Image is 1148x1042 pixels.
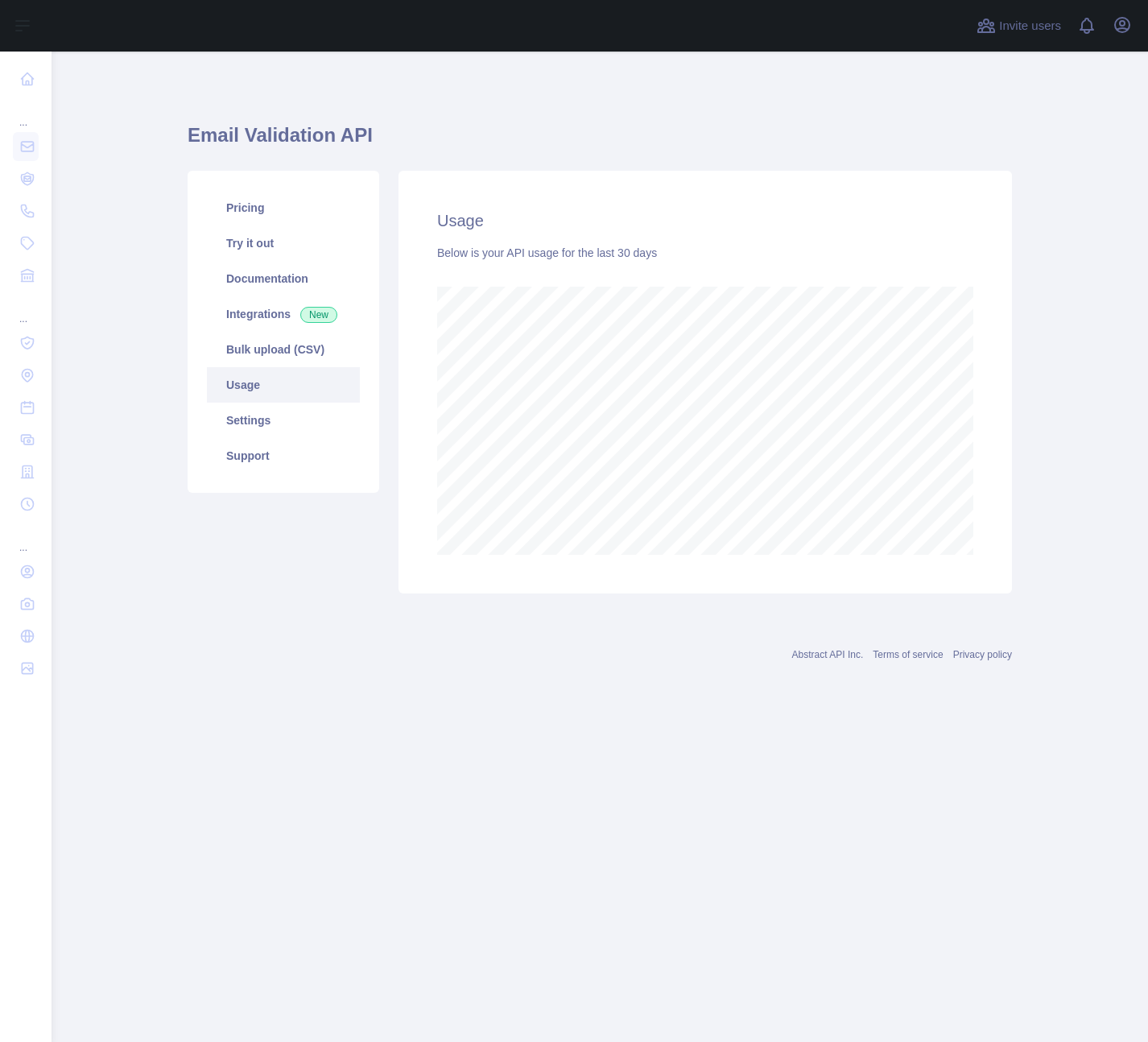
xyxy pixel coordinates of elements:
[207,190,360,225] a: Pricing
[999,17,1061,35] span: Invite users
[437,209,973,232] h2: Usage
[973,13,1064,39] button: Invite users
[792,649,864,660] a: Abstract API Inc.
[953,649,1012,660] a: Privacy policy
[207,438,360,473] a: Support
[207,261,360,296] a: Documentation
[13,522,39,554] div: ...
[13,97,39,129] div: ...
[873,649,943,660] a: Terms of service
[207,296,360,332] a: Integrations New
[207,367,360,403] a: Usage
[188,122,1012,161] h1: Email Validation API
[207,332,360,367] a: Bulk upload (CSV)
[437,245,973,261] div: Below is your API usage for the last 30 days
[13,293,39,325] div: ...
[207,225,360,261] a: Try it out
[207,403,360,438] a: Settings
[300,307,337,323] span: New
